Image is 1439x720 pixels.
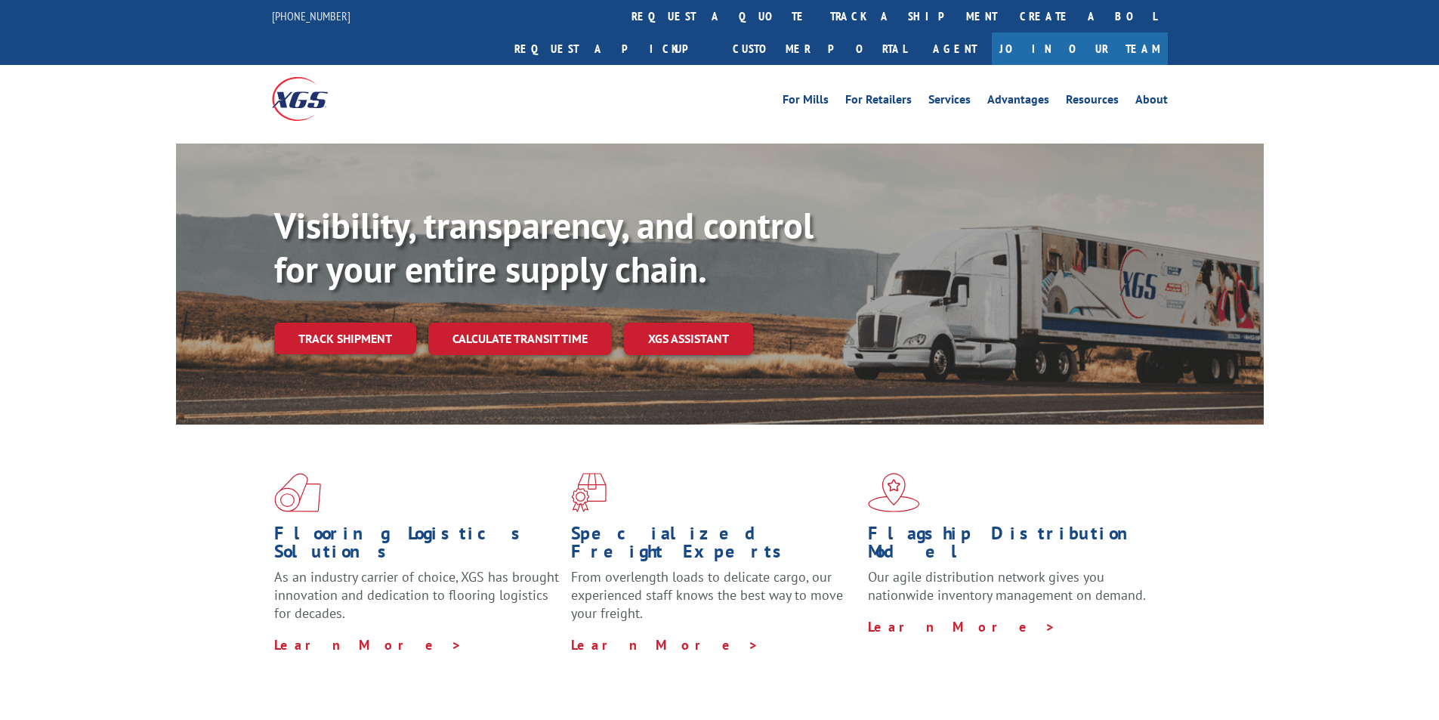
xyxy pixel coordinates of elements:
a: About [1135,94,1168,110]
img: xgs-icon-flagship-distribution-model-red [868,473,920,512]
a: Request a pickup [503,32,721,65]
a: XGS ASSISTANT [624,323,753,355]
a: Learn More > [868,618,1056,635]
span: As an industry carrier of choice, XGS has brought innovation and dedication to flooring logistics... [274,568,559,622]
h1: Specialized Freight Experts [571,524,857,568]
a: For Retailers [845,94,912,110]
a: Join Our Team [992,32,1168,65]
h1: Flooring Logistics Solutions [274,524,560,568]
a: For Mills [783,94,829,110]
a: Resources [1066,94,1119,110]
a: Learn More > [274,636,462,654]
a: Services [928,94,971,110]
a: Advantages [987,94,1049,110]
img: xgs-icon-focused-on-flooring-red [571,473,607,512]
a: Customer Portal [721,32,918,65]
a: Track shipment [274,323,416,354]
a: Calculate transit time [428,323,612,355]
a: [PHONE_NUMBER] [272,8,350,23]
b: Visibility, transparency, and control for your entire supply chain. [274,202,814,292]
img: xgs-icon-total-supply-chain-intelligence-red [274,473,321,512]
p: From overlength loads to delicate cargo, our experienced staff knows the best way to move your fr... [571,568,857,635]
h1: Flagship Distribution Model [868,524,1153,568]
a: Learn More > [571,636,759,654]
span: Our agile distribution network gives you nationwide inventory management on demand. [868,568,1146,604]
a: Agent [918,32,992,65]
